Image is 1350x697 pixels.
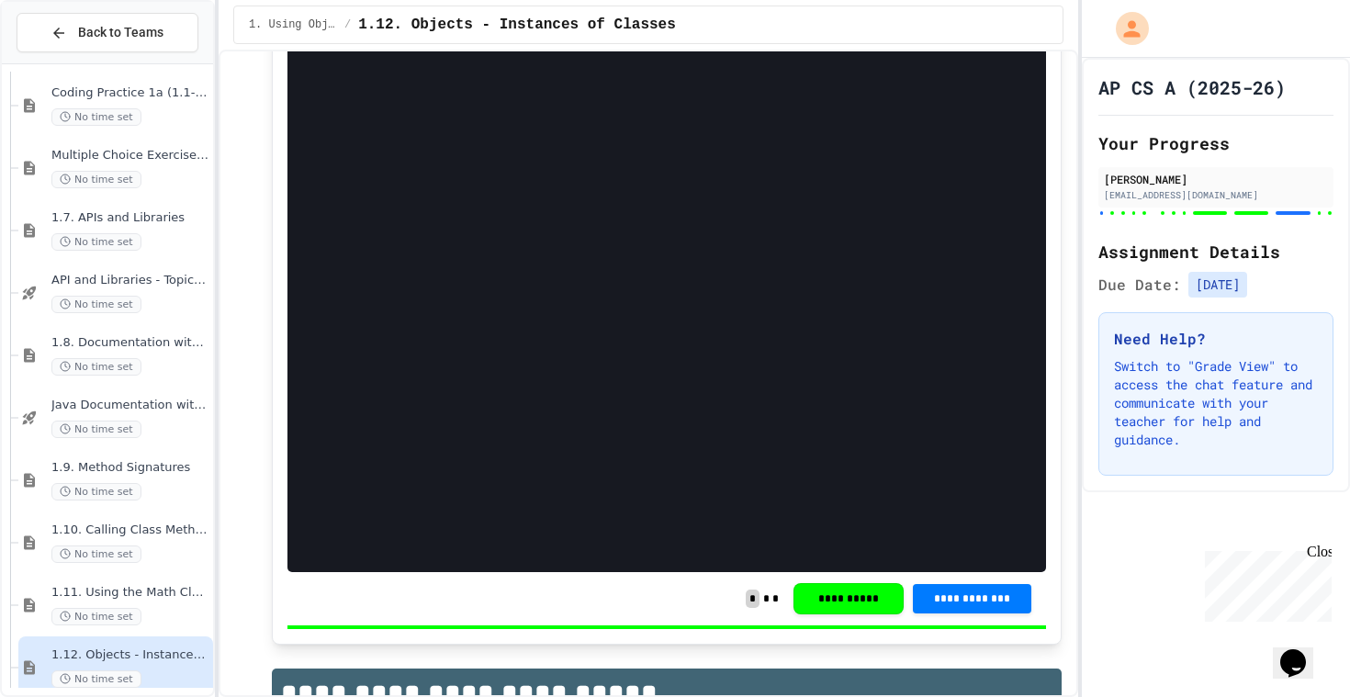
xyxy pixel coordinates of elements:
[1114,328,1318,350] h3: Need Help?
[51,335,209,351] span: 1.8. Documentation with Comments and Preconditions
[1198,544,1332,622] iframe: chat widget
[51,233,141,251] span: No time set
[7,7,127,117] div: Chat with us now!Close
[51,398,209,413] span: Java Documentation with Comments - Topic 1.8
[51,148,209,163] span: Multiple Choice Exercises for Unit 1a (1.1-1.6)
[51,421,141,438] span: No time set
[51,608,141,625] span: No time set
[51,545,141,563] span: No time set
[51,210,209,226] span: 1.7. APIs and Libraries
[51,585,209,601] span: 1.11. Using the Math Class
[51,108,141,126] span: No time set
[249,17,337,32] span: 1. Using Objects and Methods
[51,460,209,476] span: 1.9. Method Signatures
[1097,7,1153,50] div: My Account
[51,483,141,500] span: No time set
[51,85,209,101] span: Coding Practice 1a (1.1-1.6)
[358,14,676,36] span: 1.12. Objects - Instances of Classes
[1098,74,1286,100] h1: AP CS A (2025-26)
[344,17,351,32] span: /
[1104,188,1328,202] div: [EMAIL_ADDRESS][DOMAIN_NAME]
[1098,239,1333,264] h2: Assignment Details
[51,296,141,313] span: No time set
[17,13,198,52] button: Back to Teams
[1098,274,1181,296] span: Due Date:
[1098,130,1333,156] h2: Your Progress
[1104,171,1328,187] div: [PERSON_NAME]
[51,647,209,663] span: 1.12. Objects - Instances of Classes
[51,273,209,288] span: API and Libraries - Topic 1.7
[51,670,141,688] span: No time set
[1114,357,1318,449] p: Switch to "Grade View" to access the chat feature and communicate with your teacher for help and ...
[78,23,163,42] span: Back to Teams
[51,171,141,188] span: No time set
[51,523,209,538] span: 1.10. Calling Class Methods
[51,358,141,376] span: No time set
[1273,624,1332,679] iframe: chat widget
[1188,272,1247,298] span: [DATE]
